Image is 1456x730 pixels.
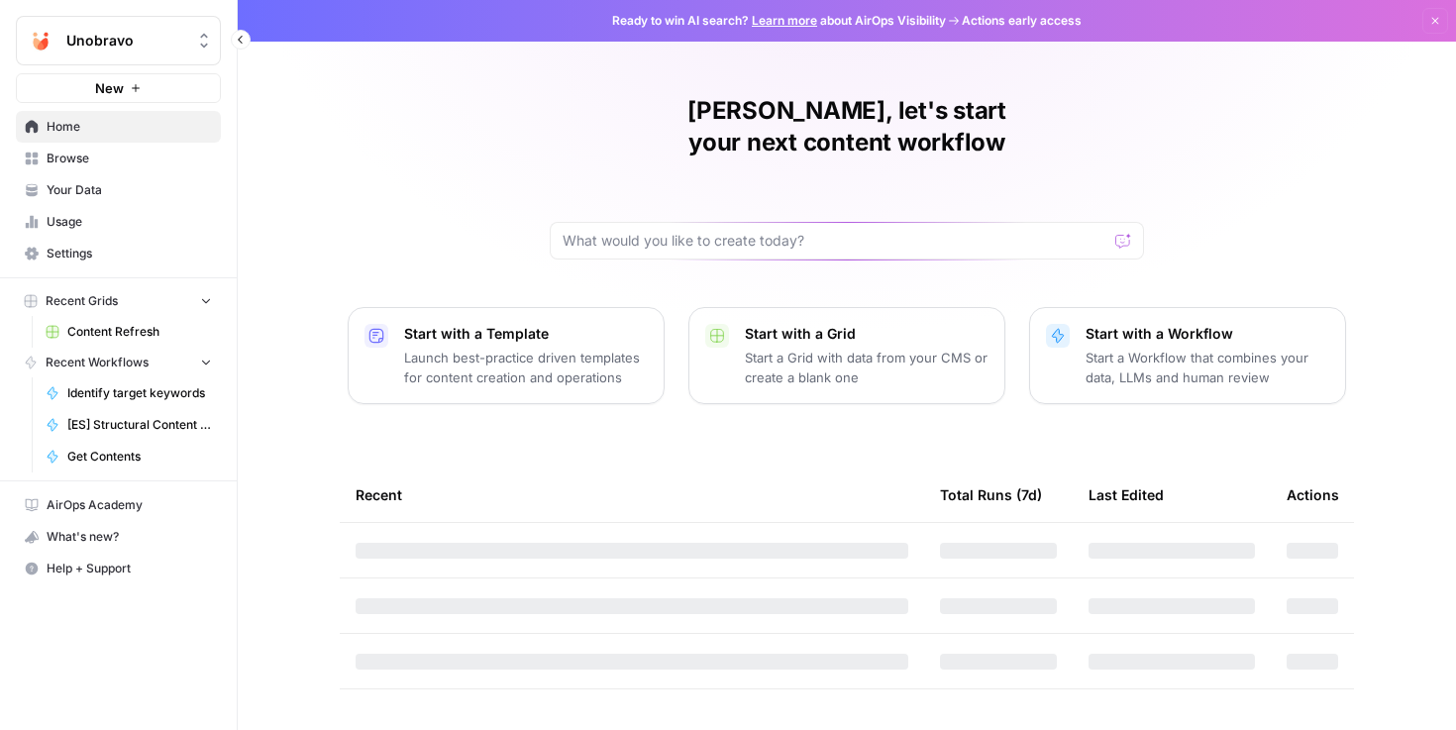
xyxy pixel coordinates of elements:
[67,323,212,341] span: Content Refresh
[550,95,1144,158] h1: [PERSON_NAME], let's start your next content workflow
[688,307,1005,404] button: Start with a GridStart a Grid with data from your CMS or create a blank one
[404,348,648,387] p: Launch best-practice driven templates for content creation and operations
[940,468,1042,522] div: Total Runs (7d)
[37,409,221,441] a: [ES] Structural Content Refresh
[404,324,648,344] p: Start with a Template
[16,73,221,103] button: New
[1287,468,1339,522] div: Actions
[47,213,212,231] span: Usage
[67,384,212,402] span: Identify target keywords
[563,231,1107,251] input: What would you like to create today?
[46,292,118,310] span: Recent Grids
[752,13,817,28] a: Learn more
[348,307,665,404] button: Start with a TemplateLaunch best-practice driven templates for content creation and operations
[47,150,212,167] span: Browse
[1086,324,1329,344] p: Start with a Workflow
[37,441,221,472] a: Get Contents
[23,23,58,58] img: Unobravo Logo
[16,16,221,65] button: Workspace: Unobravo
[67,416,212,434] span: [ES] Structural Content Refresh
[1029,307,1346,404] button: Start with a WorkflowStart a Workflow that combines your data, LLMs and human review
[47,245,212,262] span: Settings
[37,377,221,409] a: Identify target keywords
[612,12,946,30] span: Ready to win AI search? about AirOps Visibility
[95,78,124,98] span: New
[46,354,149,371] span: Recent Workflows
[66,31,186,51] span: Unobravo
[47,118,212,136] span: Home
[16,206,221,238] a: Usage
[37,316,221,348] a: Content Refresh
[17,522,220,552] div: What's new?
[16,143,221,174] a: Browse
[16,174,221,206] a: Your Data
[47,496,212,514] span: AirOps Academy
[16,348,221,377] button: Recent Workflows
[16,111,221,143] a: Home
[16,489,221,521] a: AirOps Academy
[962,12,1082,30] span: Actions early access
[1089,468,1164,522] div: Last Edited
[745,348,988,387] p: Start a Grid with data from your CMS or create a blank one
[67,448,212,466] span: Get Contents
[16,286,221,316] button: Recent Grids
[745,324,988,344] p: Start with a Grid
[16,238,221,269] a: Settings
[47,560,212,577] span: Help + Support
[1086,348,1329,387] p: Start a Workflow that combines your data, LLMs and human review
[16,553,221,584] button: Help + Support
[16,521,221,553] button: What's new?
[47,181,212,199] span: Your Data
[356,468,908,522] div: Recent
